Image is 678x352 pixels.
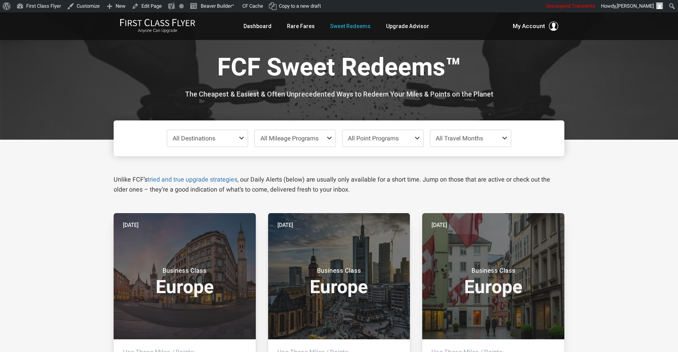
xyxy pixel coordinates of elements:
a: Dashboard [243,19,272,33]
h3: Europe [277,267,401,296]
img: First Class Flyer [120,18,195,27]
span: My Account [513,22,545,31]
time: [DATE] [431,221,447,229]
span: All Point Programs [348,135,399,142]
a: Sweet Redeems [330,19,371,33]
span: All Destinations [173,135,215,142]
small: Business Class [291,267,387,275]
time: [DATE] [123,221,139,229]
time: [DATE] [277,221,293,229]
h3: The Cheapest & Easiest & Often Unprecedented Ways to Redeem Your Miles & Points on the Planet [119,90,559,98]
h1: FCF Sweet Redeems™ [119,54,559,83]
span: [PERSON_NAME] [617,3,654,9]
a: Rare Fares [287,19,315,33]
span: All Mileage Programs [260,135,319,142]
a: tried and true upgrade strategies [148,176,237,183]
h3: Europe [123,267,247,296]
small: Anyone Can Upgrade [120,28,195,33]
span: • [232,1,234,9]
small: Business Class [136,267,233,275]
button: My Account [513,22,558,31]
a: Upgrade Advisor [386,19,429,33]
p: Unlike FCF’s , our Daily Alerts (below) are usually only available for a short time. Jump on thos... [114,175,564,195]
h3: Europe [431,267,555,296]
small: Business Class [445,267,542,275]
span: Unsuspend Transients [546,3,595,9]
a: First Class FlyerAnyone Can Upgrade [120,18,195,34]
span: All Travel Months [436,135,483,142]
